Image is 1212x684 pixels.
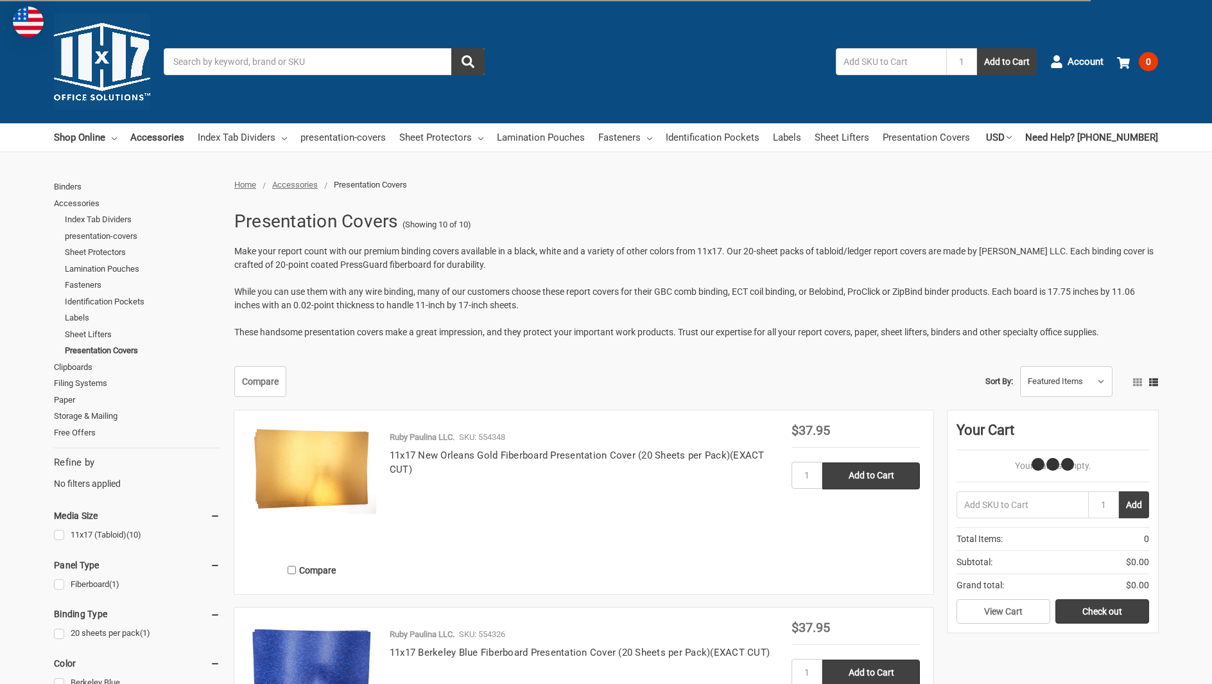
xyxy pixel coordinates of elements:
a: Shop Online [54,123,117,152]
a: Labels [65,310,220,326]
h5: Refine by [54,455,220,470]
div: Your Cart [957,419,1149,450]
button: Add [1119,491,1149,518]
span: $0.00 [1126,579,1149,592]
a: Compare [234,366,286,397]
span: Make your report count with our premium binding covers available in a black, white and a variety ... [234,246,1154,270]
a: Sheet Lifters [65,326,220,343]
a: Sheet Lifters [815,123,869,152]
a: Sheet Protectors [399,123,483,152]
a: 11x17 New Orleans Gold Fiberboard Presentation Cover (20 Sheets per Pack)(EXACT CUT) [390,450,765,476]
a: presentation-covers [65,228,220,245]
button: Add to Cart [977,48,1037,75]
span: Subtotal: [957,556,992,569]
a: Home [234,180,256,189]
h5: Media Size [54,508,220,523]
a: Fiberboard [54,576,220,593]
img: 11x17.com [54,13,150,110]
a: Identification Pockets [65,294,220,310]
h5: Binding Type [54,606,220,622]
a: presentation-covers [300,123,386,152]
input: Add SKU to Cart [836,48,946,75]
h5: Panel Type [54,557,220,573]
span: Grand total: [957,579,1004,592]
a: Labels [773,123,801,152]
span: Total Items: [957,532,1003,546]
input: Compare [288,566,296,574]
span: While you can use them with any wire binding, many of our customers choose these report covers fo... [234,286,1135,310]
a: Binders [54,179,220,195]
a: Accessories [54,195,220,212]
a: Storage & Mailing [54,408,220,425]
a: Paper [54,392,220,408]
span: (1) [140,628,150,638]
a: Index Tab Dividers [65,211,220,228]
span: 0 [1144,532,1149,546]
label: Compare [248,559,376,581]
p: Ruby Paulina LLC. [390,628,454,641]
span: (10) [126,530,141,539]
a: Filing Systems [54,375,220,392]
input: Add to Cart [822,462,920,489]
p: SKU: 554326 [459,628,505,641]
a: Accessories [130,123,184,152]
span: (Showing 10 of 10) [403,218,471,231]
p: Ruby Paulina LLC. [390,431,454,444]
input: Search by keyword, brand or SKU [164,48,485,75]
a: Free Offers [54,425,220,441]
a: Sheet Protectors [65,244,220,261]
a: Lamination Pouches [65,261,220,277]
span: $0.00 [1126,556,1149,569]
h1: Presentation Covers [234,205,398,238]
a: Lamination Pouches [497,123,585,152]
a: Fasteners [65,277,220,294]
a: USD [986,123,1012,152]
a: 20 sheets per pack [54,625,220,642]
a: Presentation Covers [65,342,220,359]
h5: Color [54,656,220,671]
a: 11x17 Berkeley Blue Fiberboard Presentation Cover (20 Sheets per Pack)(EXACT CUT) [390,647,770,658]
p: SKU: 554348 [459,431,505,444]
a: Account [1050,45,1104,78]
label: Sort By: [985,372,1013,391]
a: 11x17 New Orleans Gold Fiberboard Presentation Cover (20 Sheets per Pack)(EXACT CUT) [248,424,376,552]
img: 11x17 New Orleans Gold Fiberboard Presentation Cover (20 Sheets per Pack)(EXACT CUT) [248,424,376,513]
a: Need Help? [PHONE_NUMBER] [1025,123,1158,152]
span: Account [1068,55,1104,69]
div: No filters applied [54,455,220,490]
a: Clipboards [54,359,220,376]
span: Presentation Covers [334,180,407,189]
input: Add SKU to Cart [957,491,1088,518]
a: 0 [1117,45,1158,78]
a: Identification Pockets [666,123,759,152]
a: 11x17 (Tabloid) [54,527,220,544]
span: 0 [1139,52,1158,71]
a: Accessories [272,180,318,189]
a: Presentation Covers [883,123,970,152]
img: duty and tax information for United States [13,6,44,37]
a: Fasteners [598,123,652,152]
a: Index Tab Dividers [198,123,287,152]
span: $37.95 [792,423,830,438]
span: $37.95 [792,620,830,635]
span: These handsome presentation covers make a great impression, and they protect your important work ... [234,327,1099,337]
p: Your Cart Is Empty. [957,459,1149,473]
span: (1) [109,579,119,589]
